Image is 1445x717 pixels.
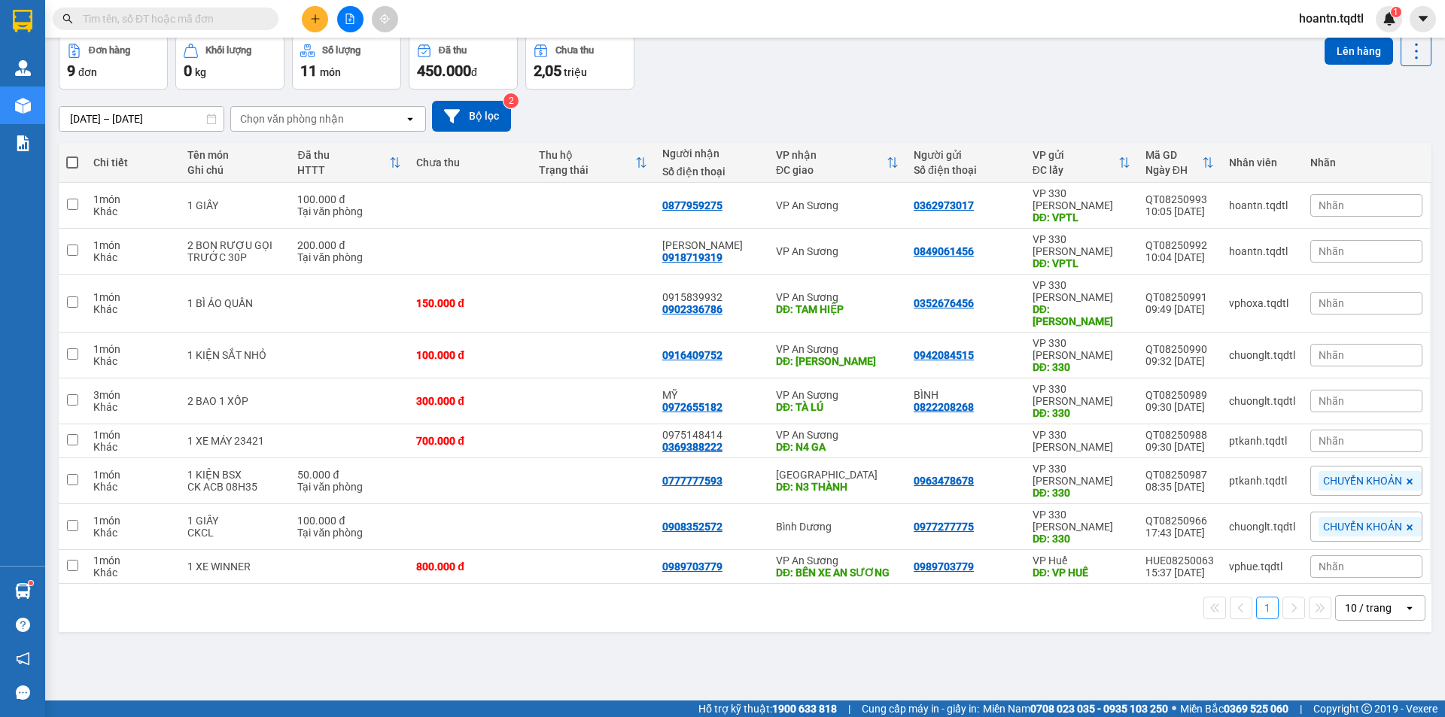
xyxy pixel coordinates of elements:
[1319,297,1344,309] span: Nhãn
[187,395,282,407] div: 2 BAO 1 XỐP
[184,62,192,80] span: 0
[848,700,850,717] span: |
[776,164,887,176] div: ĐC giao
[93,355,172,367] div: Khác
[662,429,761,441] div: 0975148414
[1033,487,1130,499] div: DĐ: 330
[1025,143,1138,183] th: Toggle SortBy
[1145,343,1214,355] div: QT08250990
[16,685,30,700] span: message
[471,66,477,78] span: đ
[15,583,31,599] img: warehouse-icon
[1033,187,1130,211] div: VP 330 [PERSON_NAME]
[67,62,75,80] span: 9
[1145,481,1214,493] div: 08:35 [DATE]
[776,429,899,441] div: VP An Sương
[1145,251,1214,263] div: 10:04 [DATE]
[1323,474,1402,488] span: CHUYỂN KHOẢN
[914,245,974,257] div: 0849061456
[914,401,974,413] div: 0822208268
[662,349,722,361] div: 0916409752
[662,291,761,303] div: 0915839932
[175,35,284,90] button: Khối lượng0kg
[1033,303,1130,327] div: DĐ: HỒ XÁ
[15,60,31,76] img: warehouse-icon
[15,98,31,114] img: warehouse-icon
[1033,429,1130,453] div: VP 330 [PERSON_NAME]
[662,521,722,533] div: 0908352572
[1383,12,1396,26] img: icon-new-feature
[1287,9,1376,28] span: hoantn.tqdtl
[187,561,282,573] div: 1 XE WINNER
[662,239,761,251] div: NGUYỄN ÂN
[914,521,974,533] div: 0977277775
[534,62,561,80] span: 2,05
[1410,6,1436,32] button: caret-down
[1145,291,1214,303] div: QT08250991
[1229,199,1295,211] div: hoantn.tqdtl
[555,45,594,56] div: Chưa thu
[417,62,471,80] span: 450.000
[93,554,172,567] div: 1 món
[914,164,1018,176] div: Số điện thoại
[776,245,899,257] div: VP An Sương
[503,93,519,108] sup: 2
[439,45,467,56] div: Đã thu
[1033,361,1130,373] div: DĐ: 330
[776,303,899,315] div: DĐ: TAM HIỆP
[914,199,974,211] div: 0362973017
[1319,349,1344,361] span: Nhãn
[240,111,344,126] div: Chọn văn phòng nhận
[662,441,722,453] div: 0369388222
[1145,429,1214,441] div: QT08250988
[1145,401,1214,413] div: 09:30 [DATE]
[1033,337,1130,361] div: VP 330 [PERSON_NAME]
[1393,7,1398,17] span: 1
[1361,703,1372,714] span: copyright
[776,554,899,567] div: VP An Sương
[93,205,172,217] div: Khác
[1145,205,1214,217] div: 10:05 [DATE]
[187,435,282,447] div: 1 XE MÁY 23421
[337,6,364,32] button: file-add
[1033,383,1130,407] div: VP 330 [PERSON_NAME]
[698,700,837,717] span: Hỗ trợ kỹ thuật:
[292,35,401,90] button: Số lượng11món
[662,199,722,211] div: 0877959275
[297,469,401,481] div: 50.000 đ
[1145,303,1214,315] div: 09:49 [DATE]
[1033,149,1118,161] div: VP gửi
[662,475,722,487] div: 0777777593
[93,343,172,355] div: 1 món
[1224,703,1288,715] strong: 0369 525 060
[776,199,899,211] div: VP An Sương
[93,389,172,401] div: 3 món
[297,527,401,539] div: Tại văn phòng
[1145,554,1214,567] div: HUE08250063
[195,66,206,78] span: kg
[776,149,887,161] div: VP nhận
[187,515,282,527] div: 1 GIẤY
[914,561,974,573] div: 0989703779
[1145,567,1214,579] div: 15:37 [DATE]
[93,429,172,441] div: 1 món
[1033,233,1130,257] div: VP 330 [PERSON_NAME]
[416,395,524,407] div: 300.000 đ
[93,239,172,251] div: 1 món
[1033,567,1130,579] div: DĐ: VP HUẾ
[416,561,524,573] div: 800.000 đ
[297,193,401,205] div: 100.000 đ
[1033,463,1130,487] div: VP 330 [PERSON_NAME]
[983,700,1168,717] span: Miền Nam
[1138,143,1221,183] th: Toggle SortBy
[300,62,317,80] span: 11
[1145,515,1214,527] div: QT08250966
[205,45,251,56] div: Khối lượng
[1229,521,1295,533] div: chuonglt.tqdtl
[187,149,282,161] div: Tên món
[531,143,654,183] th: Toggle SortBy
[1180,700,1288,717] span: Miền Bắc
[416,349,524,361] div: 100.000 đ
[16,652,30,666] span: notification
[776,401,899,413] div: DĐ: TÀ LÚ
